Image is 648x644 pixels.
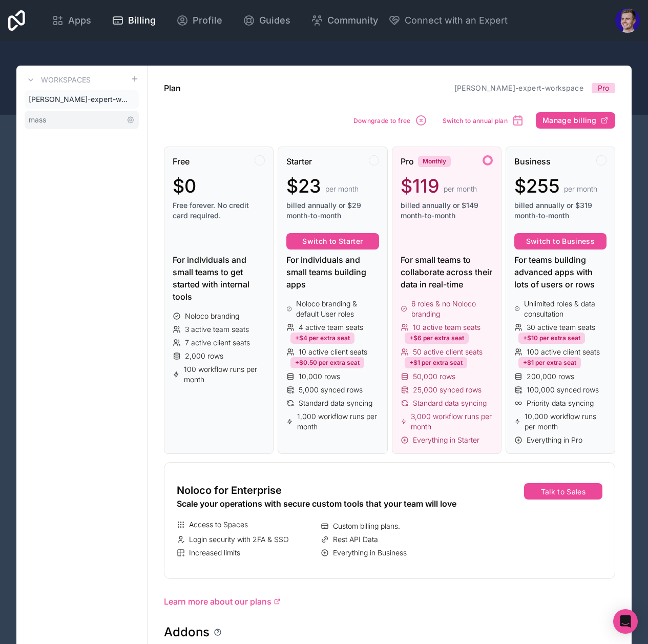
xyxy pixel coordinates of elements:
[41,75,91,85] h3: Workspaces
[353,117,411,124] span: Downgrade to free
[418,156,451,167] div: Monthly
[527,371,574,382] span: 200,000 rows
[185,311,239,321] span: Noloco branding
[413,322,480,333] span: 10 active team seats
[68,13,91,28] span: Apps
[168,9,231,32] a: Profile
[177,483,282,497] span: Noloco for Enterprise
[299,398,372,408] span: Standard data syncing
[413,371,455,382] span: 50,000 rows
[333,534,378,545] span: Rest API Data
[613,609,638,634] div: Open Intercom Messenger
[189,520,248,530] span: Access to Spaces
[299,322,363,333] span: 4 active team seats
[296,299,379,319] span: Noloco branding & default User roles
[173,254,265,303] div: For individuals and small teams to get started with internal tools
[286,155,312,168] span: Starter
[405,13,508,28] span: Connect with an Expert
[524,483,602,500] button: Talk to Sales
[514,233,607,250] button: Switch to Business
[128,13,156,28] span: Billing
[333,548,407,558] span: Everything in Business
[411,299,493,319] span: 6 roles & no Noloco branding
[444,184,477,194] span: per month
[164,595,271,608] span: Learn more about our plans
[299,371,340,382] span: 10,000 rows
[524,299,607,319] span: Unlimited roles & data consultation
[185,338,250,348] span: 7 active client seats
[189,548,240,558] span: Increased limits
[29,115,46,125] span: mass
[514,254,607,290] div: For teams building advanced apps with lots of users or rows
[536,112,615,129] button: Manage billing
[286,200,379,221] span: billed annually or $29 month-to-month
[443,117,508,124] span: Switch to annual plan
[299,385,363,395] span: 5,000 synced rows
[325,184,359,194] span: per month
[401,200,493,221] span: billed annually or $149 month-to-month
[388,13,508,28] button: Connect with an Expert
[193,13,222,28] span: Profile
[290,333,354,344] div: +$4 per extra seat
[303,9,386,32] a: Community
[598,83,609,93] span: Pro
[286,254,379,290] div: For individuals and small teams building apps
[185,351,223,361] span: 2,000 rows
[518,333,585,344] div: +$10 per extra seat
[401,155,414,168] span: Pro
[413,347,483,357] span: 50 active client seats
[25,90,139,109] a: [PERSON_NAME]-expert-workspace
[333,521,400,531] span: Custom billing plans.
[164,82,181,94] h1: Plan
[184,364,265,385] span: 100 workflow runs per month
[527,398,594,408] span: Priority data syncing
[25,74,91,86] a: Workspaces
[527,322,595,333] span: 30 active team seats
[401,254,493,290] div: For small teams to collaborate across their data in real-time
[173,200,265,221] span: Free forever. No credit card required.
[297,411,379,432] span: 1,000 workflow runs per month
[25,111,139,129] a: mass
[185,324,249,335] span: 3 active team seats
[525,411,607,432] span: 10,000 workflow runs per month
[259,13,290,28] span: Guides
[439,111,528,130] button: Switch to annual plan
[327,13,378,28] span: Community
[413,385,482,395] span: 25,000 synced rows
[164,595,615,608] a: Learn more about our plans
[411,411,493,432] span: 3,000 workflow runs per month
[518,357,581,368] div: +$1 per extra seat
[542,116,596,125] span: Manage billing
[454,84,584,92] a: [PERSON_NAME]-expert-workspace
[299,347,367,357] span: 10 active client seats
[286,233,379,250] button: Switch to Starter
[235,9,299,32] a: Guides
[173,176,196,196] span: $0
[189,534,289,545] span: Login security with 2FA & SSO
[29,94,131,105] span: [PERSON_NAME]-expert-workspace
[164,624,210,640] h1: Addons
[527,435,582,445] span: Everything in Pro
[527,347,600,357] span: 100 active client seats
[405,357,467,368] div: +$1 per extra seat
[286,176,321,196] span: $23
[350,111,431,130] button: Downgrade to free
[514,155,551,168] span: Business
[103,9,164,32] a: Billing
[413,435,479,445] span: Everything in Starter
[44,9,99,32] a: Apps
[514,176,560,196] span: $255
[527,385,599,395] span: 100,000 synced rows
[413,398,487,408] span: Standard data syncing
[290,357,364,368] div: +$0.50 per extra seat
[401,176,440,196] span: $119
[405,333,469,344] div: +$6 per extra seat
[173,155,190,168] span: Free
[514,200,607,221] span: billed annually or $319 month-to-month
[564,184,597,194] span: per month
[177,497,460,510] div: Scale your operations with secure custom tools that your team will love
